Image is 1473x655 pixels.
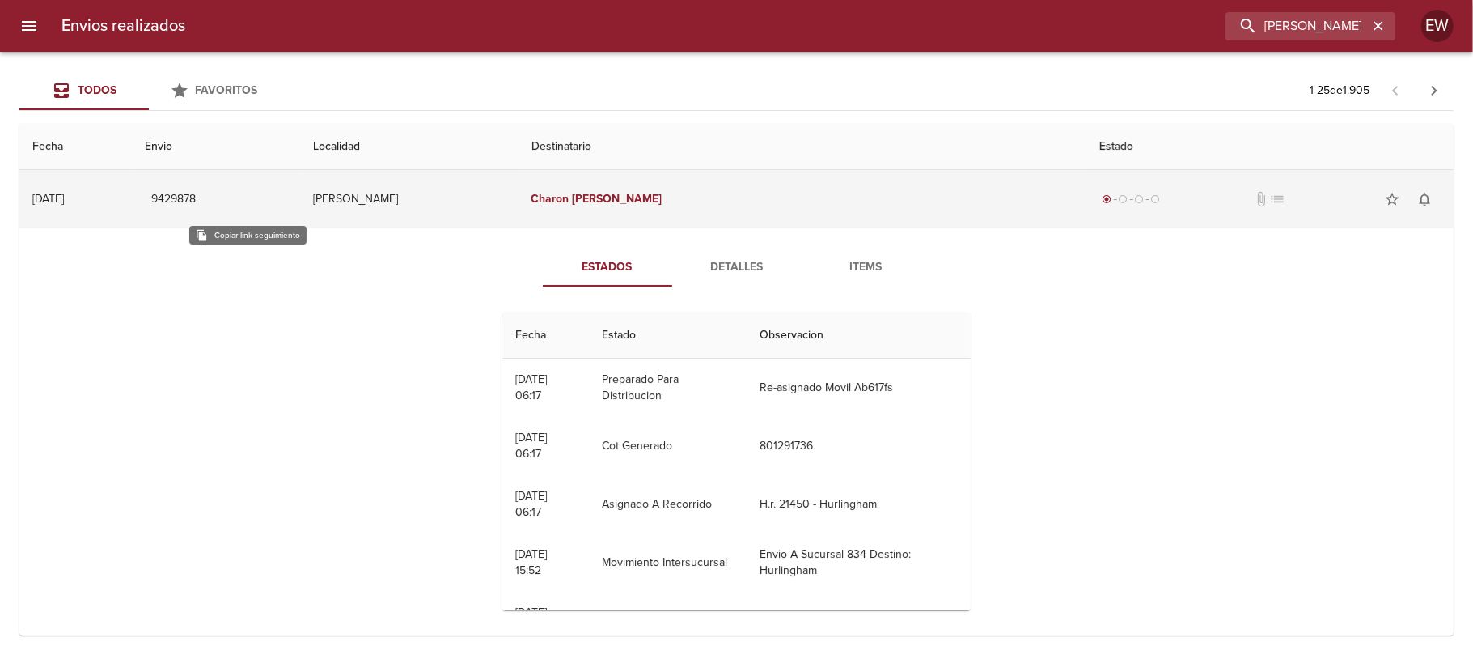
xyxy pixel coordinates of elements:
div: [DATE] [32,192,64,206]
div: Abrir información de usuario [1421,10,1454,42]
p: 1 - 25 de 1.905 [1310,83,1369,99]
td: En Espera De Despacho [589,592,747,650]
th: Fecha [19,124,132,170]
span: radio_button_checked [1103,194,1112,204]
th: Observacion [747,313,971,359]
button: menu [10,6,49,45]
div: [DATE] 15:50 [515,606,547,636]
div: Tabs Envios [19,71,278,110]
em: Charon [531,192,569,206]
span: Favoritos [196,83,258,97]
span: radio_button_unchecked [1119,194,1128,204]
button: Activar notificaciones [1408,183,1441,215]
span: Estados [552,257,662,278]
td: 801291736 [747,417,971,475]
td: Asignado A Recorrido [589,475,747,534]
span: Items [811,257,921,278]
th: Estado [1086,124,1454,170]
span: radio_button_unchecked [1135,194,1145,204]
div: Generado [1099,191,1164,207]
td: Re-asignado Movil Ab617fs [747,359,971,417]
button: 9429878 [145,185,202,215]
th: Fecha [502,313,589,359]
span: No tiene documentos adjuntos [1254,191,1270,207]
span: star_border [1384,191,1400,207]
span: No tiene pedido asociado [1270,191,1286,207]
td: Envio A Sucursal 834 Destino: Hurlingham [747,534,971,592]
td: Cot Generado [589,417,747,475]
th: Destinatario [519,124,1086,170]
td: H.r. 21450 - Hurlingham [747,475,971,534]
td: Preparado Para Distribucion [589,359,747,417]
div: [DATE] 06:17 [515,372,547,402]
th: Envio [132,124,300,170]
span: 9429878 [151,189,196,210]
em: [PERSON_NAME] [573,192,662,206]
span: Pagina anterior [1376,82,1415,98]
div: [DATE] 15:52 [515,547,547,577]
button: Agregar a favoritos [1376,183,1408,215]
input: buscar [1225,12,1368,40]
td: Movimiento Intersucursal [589,534,747,592]
span: Pagina siguiente [1415,71,1454,110]
span: notifications_none [1416,191,1433,207]
h6: Envios realizados [61,13,185,39]
td: [PERSON_NAME] [300,170,519,228]
span: Detalles [682,257,792,278]
th: Estado [589,313,747,359]
span: radio_button_unchecked [1151,194,1161,204]
span: Todos [78,83,116,97]
th: Localidad [300,124,519,170]
div: Tabs detalle de guia [543,248,931,287]
div: EW [1421,10,1454,42]
div: [DATE] 06:17 [515,431,547,461]
div: [DATE] 06:17 [515,489,547,519]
